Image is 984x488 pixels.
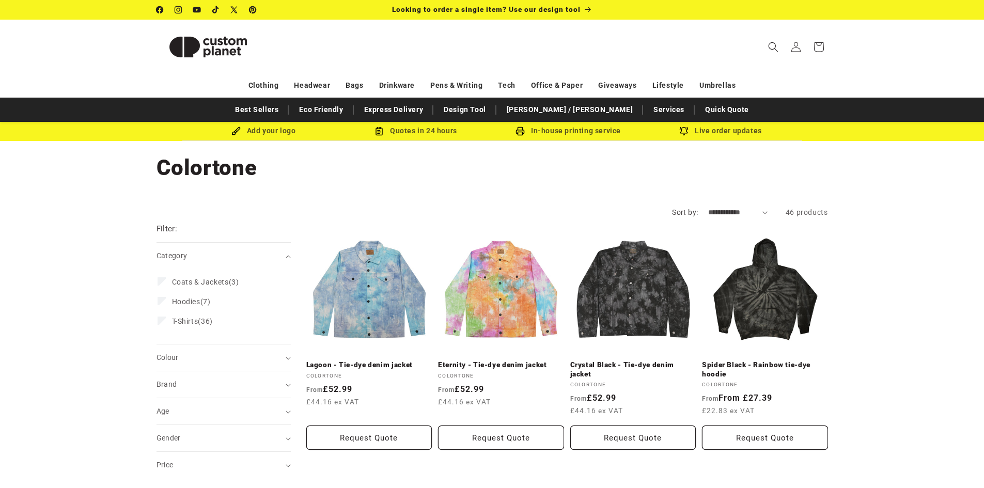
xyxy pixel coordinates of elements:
[648,101,690,119] a: Services
[340,124,492,137] div: Quotes in 24 hours
[438,426,564,450] button: Request Quote
[172,278,229,286] span: Coats & Jackets
[230,101,284,119] a: Best Sellers
[157,154,828,182] h1: Colortone
[498,76,515,95] a: Tech
[157,344,291,371] summary: Colour (0 selected)
[702,426,828,450] button: Request Quote
[172,277,239,287] span: (3)
[700,101,754,119] a: Quick Quote
[157,407,169,415] span: Age
[932,438,984,488] iframe: Chat Widget
[172,317,198,325] span: T-Shirts
[502,101,638,119] a: [PERSON_NAME] / [PERSON_NAME]
[172,297,211,306] span: (7)
[374,127,384,136] img: Order Updates Icon
[645,124,797,137] div: Live order updates
[786,208,828,216] span: 46 products
[492,124,645,137] div: In-house printing service
[172,317,213,326] span: (36)
[570,360,696,379] a: Crystal Black - Tie-dye denim jacket
[439,101,491,119] a: Design Tool
[294,101,348,119] a: Eco Friendly
[306,360,432,370] a: Lagoon - Tie-dye denim jacket
[231,127,241,136] img: Brush Icon
[598,76,636,95] a: Giveaways
[702,360,828,379] a: Spider Black - Rainbow tie-dye hoodie
[157,243,291,269] summary: Category (0 selected)
[570,426,696,450] button: Request Quote
[652,76,684,95] a: Lifestyle
[157,251,188,260] span: Category
[248,76,279,95] a: Clothing
[392,5,581,13] span: Looking to order a single item? Use our design tool
[306,426,432,450] button: Request Quote
[157,398,291,424] summary: Age (0 selected)
[672,208,698,216] label: Sort by:
[359,101,429,119] a: Express Delivery
[679,127,689,136] img: Order updates
[172,297,200,306] span: Hoodies
[157,461,174,469] span: Price
[762,36,785,58] summary: Search
[157,380,177,388] span: Brand
[438,360,564,370] a: Eternity - Tie-dye denim jacket
[157,353,179,361] span: Colour
[379,76,415,95] a: Drinkware
[516,127,525,136] img: In-house printing
[152,20,263,74] a: Custom Planet
[157,371,291,398] summary: Brand (0 selected)
[157,434,181,442] span: Gender
[294,76,330,95] a: Headwear
[430,76,482,95] a: Pens & Writing
[699,76,736,95] a: Umbrellas
[157,425,291,451] summary: Gender (0 selected)
[157,223,178,235] h2: Filter:
[188,124,340,137] div: Add your logo
[157,452,291,478] summary: Price
[157,24,260,70] img: Custom Planet
[531,76,583,95] a: Office & Paper
[346,76,363,95] a: Bags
